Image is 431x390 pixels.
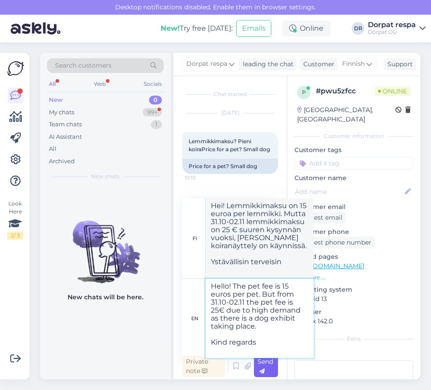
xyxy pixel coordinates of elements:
[49,120,82,129] div: Team chats
[294,285,413,294] p: Operating system
[143,108,162,117] div: 99+
[191,311,198,326] div: en
[294,262,364,270] a: [URL][DOMAIN_NAME]
[375,86,411,96] span: Online
[294,273,413,281] p: See more ...
[294,294,413,304] p: Android 13
[49,133,82,141] div: AI Assistant
[149,96,162,105] div: 0
[294,317,413,326] p: Firefox 142.0
[342,59,365,69] span: Finnish
[7,232,23,240] div: 2 / 3
[294,252,413,261] p: Visited pages
[47,78,57,90] div: All
[193,231,197,246] div: fi
[68,293,143,302] p: New chats will be here.
[294,202,413,212] p: Customer email
[300,60,334,69] div: Customer
[294,132,413,140] div: Customer information
[294,157,413,170] input: Add a tag
[186,59,227,69] span: Dorpat respa
[294,212,346,224] div: Request email
[295,187,403,197] input: Add name
[294,145,413,155] p: Customer tags
[151,120,162,129] div: 1
[294,307,413,317] p: Browser
[182,109,278,117] div: [DATE]
[205,279,314,358] textarea: Hello! The pet fee is 15 euros per pet. But from 31.10-02.11 the pet fee is 25€ due to high deman...
[368,28,416,36] div: Dorpat OÜ
[236,20,271,37] button: Emails
[368,21,416,28] div: Dorpat respa
[49,145,56,153] div: All
[294,348,413,358] p: Notes
[182,356,225,377] div: Private note
[40,205,171,285] img: No chats
[91,173,120,181] span: New chats
[316,86,375,96] div: # pwu5zfcc
[185,174,218,181] span: 12:33
[297,105,395,124] div: [GEOGRAPHIC_DATA], [GEOGRAPHIC_DATA]
[161,24,180,32] b: New!
[142,78,164,90] div: Socials
[182,90,278,98] div: Chat started
[294,173,413,183] p: Customer name
[49,108,74,117] div: My chats
[294,335,413,343] div: Extra
[161,23,233,34] div: Try free [DATE]:
[302,89,306,96] span: p
[189,138,270,153] span: Lemmikkimaksu? Pieni koiraPrice for a pet? Small dog
[294,237,375,249] div: Request phone number
[368,21,426,36] a: Dorpat respaDorpat OÜ
[352,22,364,35] div: DR
[205,198,314,278] textarea: Hei! Lemmikkimaksu on 15 euroa per lemmikki. Mutta 31.10-02.11 lemmikkimaksu on 25 € suuren kysyn...
[92,78,108,90] div: Web
[294,227,413,237] p: Customer phone
[239,60,294,69] div: leading the chat
[182,159,278,174] div: Price for a pet? Small dog
[49,96,63,105] div: New
[49,157,75,166] div: Archived
[7,200,23,240] div: Look Here
[384,60,413,69] div: Support
[282,20,330,36] div: Online
[55,61,112,70] span: Search customers
[7,60,24,77] img: Askly Logo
